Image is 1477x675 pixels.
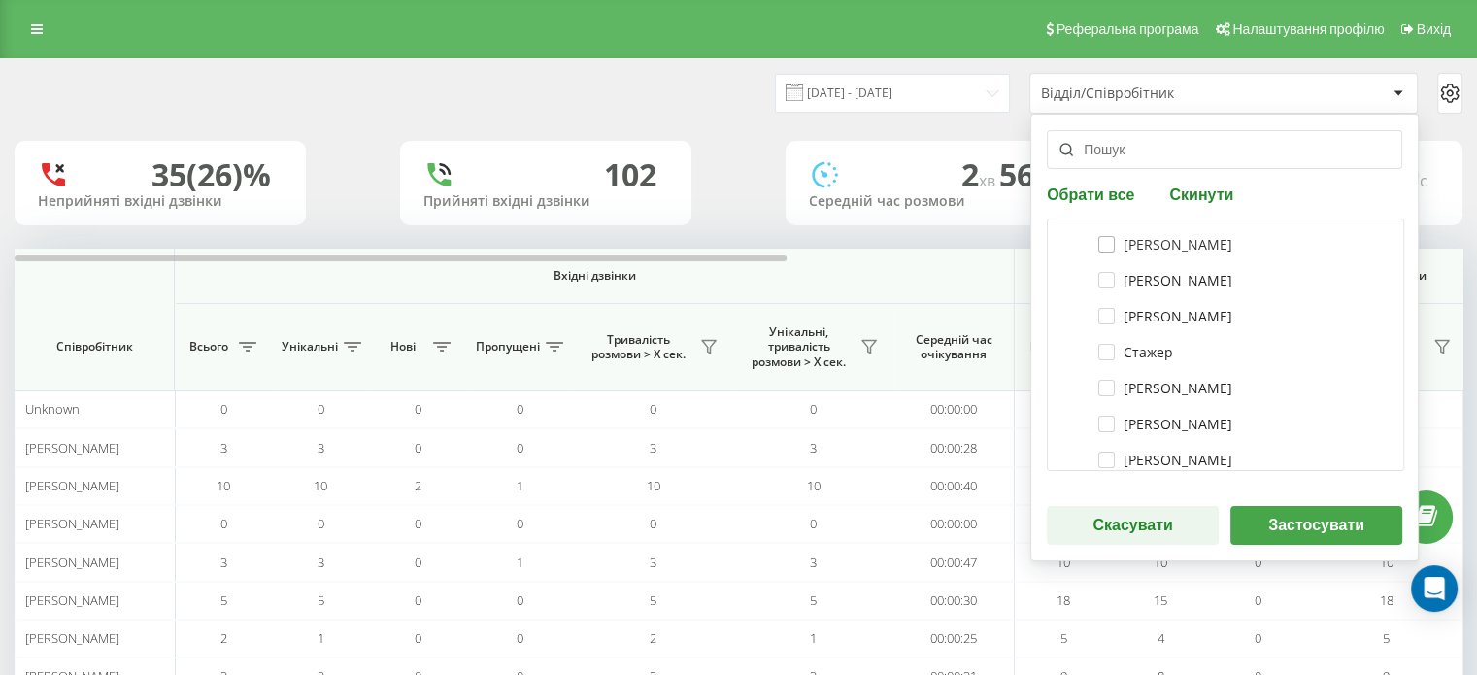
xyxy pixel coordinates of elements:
[415,400,421,418] span: 0
[650,439,656,456] span: 3
[1232,21,1384,37] span: Налаштування профілю
[1255,629,1261,647] span: 0
[650,515,656,532] span: 0
[25,400,80,418] span: Unknown
[25,439,119,456] span: [PERSON_NAME]
[810,400,817,418] span: 0
[31,339,157,354] span: Співробітник
[1041,85,1273,102] div: Відділ/Співробітник
[999,153,1042,195] span: 56
[379,339,427,354] span: Нові
[810,554,817,571] span: 3
[318,400,324,418] span: 0
[415,591,421,609] span: 0
[318,515,324,532] span: 0
[517,591,523,609] span: 0
[743,324,855,370] span: Унікальні, тривалість розмови > Х сек.
[220,515,227,532] span: 0
[1255,554,1261,571] span: 0
[517,477,523,494] span: 1
[220,629,227,647] span: 2
[185,339,233,354] span: Всього
[1380,591,1393,609] span: 18
[415,629,421,647] span: 0
[1098,236,1232,253] label: [PERSON_NAME]
[810,629,817,647] span: 1
[1047,506,1219,545] button: Скасувати
[1057,591,1070,609] span: 18
[1230,506,1402,545] button: Застосувати
[1098,272,1232,288] label: [PERSON_NAME]
[961,153,999,195] span: 2
[810,439,817,456] span: 3
[1057,21,1199,37] span: Реферальна програма
[1417,21,1451,37] span: Вихід
[220,439,227,456] span: 3
[217,477,230,494] span: 10
[1098,308,1232,324] label: [PERSON_NAME]
[1047,130,1402,169] input: Пошук
[1383,629,1390,647] span: 5
[810,591,817,609] span: 5
[318,439,324,456] span: 3
[1420,170,1427,191] span: c
[225,268,963,284] span: Вхідні дзвінки
[1255,591,1261,609] span: 0
[517,439,523,456] span: 0
[1158,629,1164,647] span: 4
[314,477,327,494] span: 10
[1098,344,1173,360] label: Стажер
[1098,380,1232,396] label: [PERSON_NAME]
[1380,554,1393,571] span: 10
[25,629,119,647] span: [PERSON_NAME]
[415,439,421,456] span: 0
[893,582,1015,620] td: 00:00:30
[893,543,1015,581] td: 00:00:47
[220,400,227,418] span: 0
[810,515,817,532] span: 0
[809,193,1054,210] div: Середній час розмови
[1154,591,1167,609] span: 15
[893,620,1015,658] td: 00:00:25
[1411,565,1458,612] div: Open Intercom Messenger
[318,629,324,647] span: 1
[807,477,821,494] span: 10
[25,515,119,532] span: [PERSON_NAME]
[1047,185,1140,203] button: Обрати все
[1163,185,1239,203] button: Скинути
[1060,629,1067,647] span: 5
[1154,554,1167,571] span: 10
[650,629,656,647] span: 2
[650,400,656,418] span: 0
[220,554,227,571] span: 3
[318,591,324,609] span: 5
[25,591,119,609] span: [PERSON_NAME]
[415,554,421,571] span: 0
[517,554,523,571] span: 1
[1024,339,1073,354] span: Всього
[979,170,999,191] span: хв
[220,591,227,609] span: 5
[1098,452,1232,468] label: [PERSON_NAME]
[893,390,1015,428] td: 00:00:00
[38,193,283,210] div: Неприйняті вхідні дзвінки
[25,554,119,571] span: [PERSON_NAME]
[604,156,656,193] div: 102
[318,554,324,571] span: 3
[908,332,999,362] span: Середній час очікування
[650,591,656,609] span: 5
[282,339,338,354] span: Унікальні
[893,505,1015,543] td: 00:00:00
[893,428,1015,466] td: 00:00:28
[893,467,1015,505] td: 00:00:40
[517,629,523,647] span: 0
[1057,554,1070,571] span: 10
[476,339,540,354] span: Пропущені
[517,400,523,418] span: 0
[415,477,421,494] span: 2
[650,554,656,571] span: 3
[25,477,119,494] span: [PERSON_NAME]
[647,477,660,494] span: 10
[517,515,523,532] span: 0
[151,156,271,193] div: 35 (26)%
